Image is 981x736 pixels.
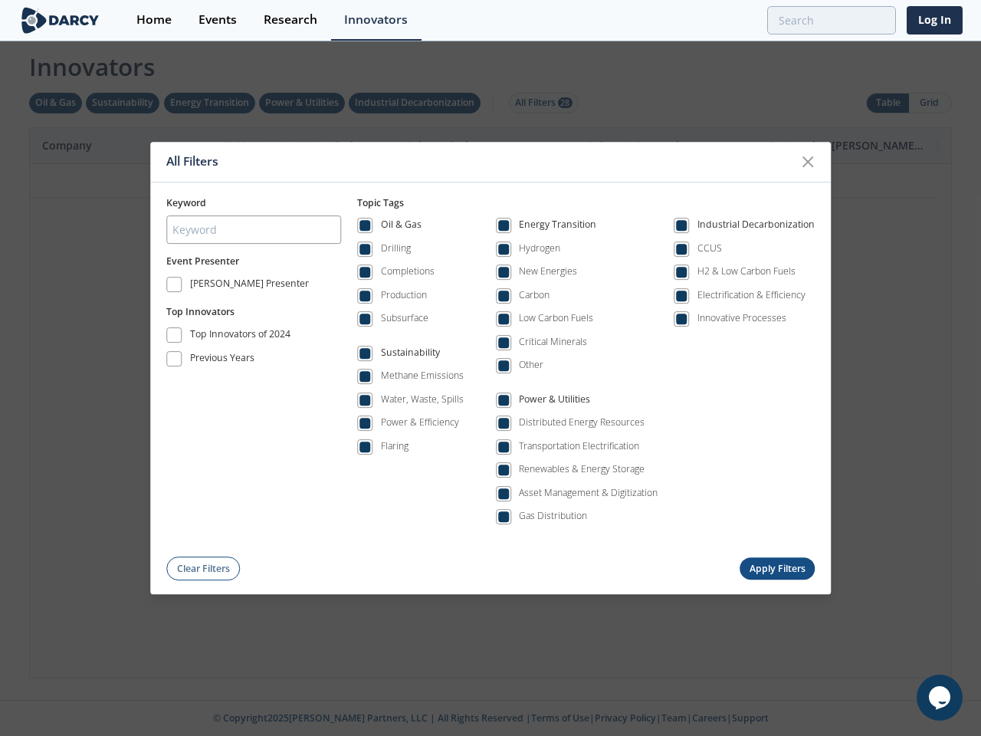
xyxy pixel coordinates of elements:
[519,335,587,349] div: Critical Minerals
[381,439,408,453] div: Flaring
[917,675,966,721] iframe: chat widget
[519,463,645,477] div: Renewables & Energy Storage
[697,312,786,326] div: Innovative Processes
[166,196,206,209] span: Keyword
[166,305,235,319] button: Top Innovators
[519,265,577,279] div: New Energies
[519,359,543,373] div: Other
[519,242,560,255] div: Hydrogen
[697,242,722,255] div: CCUS
[697,219,815,237] div: Industrial Decarbonization
[18,7,102,34] img: logo-wide.svg
[198,14,237,26] div: Events
[907,6,963,34] a: Log In
[166,255,239,268] button: Event Presenter
[166,215,341,244] input: Keyword
[381,219,422,237] div: Oil & Gas
[519,219,596,237] div: Energy Transition
[519,312,593,326] div: Low Carbon Fuels
[264,14,317,26] div: Research
[166,305,235,318] span: Top Innovators
[190,277,309,295] div: [PERSON_NAME] Presenter
[190,351,254,370] div: Previous Years
[381,416,459,430] div: Power & Efficiency
[381,312,428,326] div: Subsurface
[697,265,796,279] div: H2 & Low Carbon Fuels
[190,327,290,346] div: Top Innovators of 2024
[519,486,658,500] div: Asset Management & Digitization
[136,14,172,26] div: Home
[344,14,408,26] div: Innovators
[166,557,240,581] button: Clear Filters
[381,370,464,383] div: Methane Emissions
[381,265,435,279] div: Completions
[519,393,590,411] div: Power & Utilities
[519,288,550,302] div: Carbon
[519,510,587,524] div: Gas Distribution
[166,147,793,176] div: All Filters
[519,416,645,430] div: Distributed Energy Resources
[381,393,464,406] div: Water, Waste, Spills
[519,439,639,453] div: Transportation Electrification
[767,6,896,34] input: Advanced Search
[357,196,404,209] span: Topic Tags
[740,558,815,580] button: Apply Filters
[381,242,411,255] div: Drilling
[697,288,805,302] div: Electrification & Efficiency
[381,288,427,302] div: Production
[381,346,440,364] div: Sustainability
